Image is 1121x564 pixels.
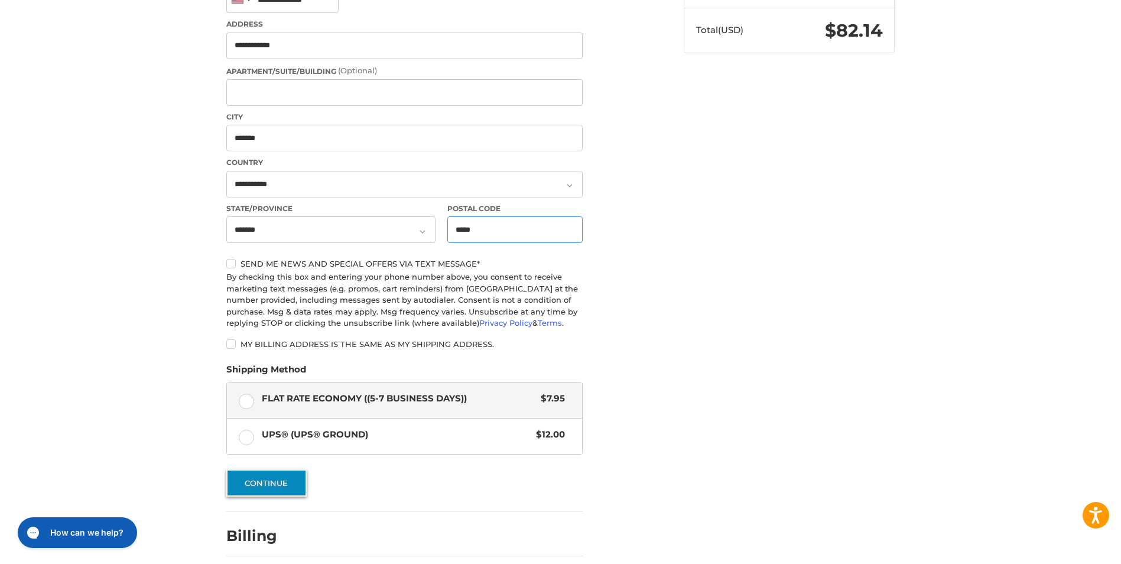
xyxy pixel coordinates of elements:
span: $82.14 [825,20,883,41]
legend: Shipping Method [226,363,306,382]
button: Continue [226,469,307,497]
label: Postal Code [447,203,583,214]
label: Country [226,157,583,168]
label: Address [226,19,583,30]
label: Apartment/Suite/Building [226,65,583,77]
label: City [226,112,583,122]
div: By checking this box and entering your phone number above, you consent to receive marketing text ... [226,271,583,329]
small: (Optional) [338,66,377,75]
label: State/Province [226,203,436,214]
h2: Billing [226,527,295,545]
span: $7.95 [535,392,565,406]
iframe: Gorgias live chat messenger [12,513,141,552]
a: Terms [538,318,562,328]
span: Flat Rate Economy ((5-7 Business Days)) [262,392,535,406]
span: UPS® (UPS® Ground) [262,428,531,442]
label: My billing address is the same as my shipping address. [226,339,583,349]
span: $12.00 [530,428,565,442]
label: Send me news and special offers via text message* [226,259,583,268]
span: Total (USD) [696,24,743,35]
a: Privacy Policy [479,318,532,328]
